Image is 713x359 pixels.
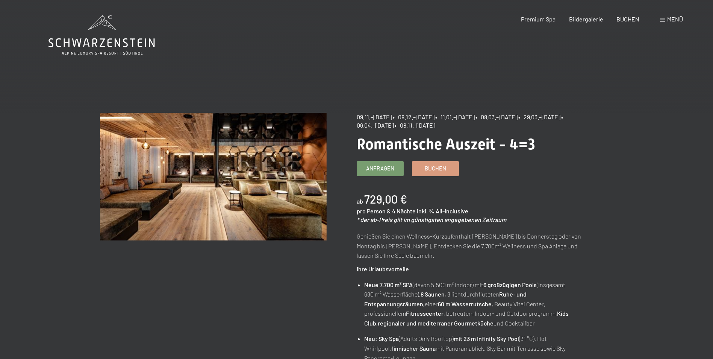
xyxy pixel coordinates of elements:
[438,300,492,307] strong: 60 m Wasserrutsche
[392,207,416,214] span: 4 Nächte
[357,161,403,176] a: Anfragen
[412,161,459,176] a: Buchen
[364,310,569,327] strong: Kids Club
[417,207,468,214] span: inkl. ¾ All-Inclusive
[454,335,519,342] strong: mit 23 m Infinity Sky Pool
[391,345,436,352] strong: finnischer Sauna
[518,113,560,120] span: • 29.03.–[DATE]
[378,319,493,327] strong: regionaler und mediterraner Gourmetküche
[357,207,391,214] span: pro Person &
[616,15,639,23] a: BUCHEN
[425,164,446,172] span: Buchen
[395,122,435,129] span: • 08.11.–[DATE]
[521,15,556,23] a: Premium Spa
[364,281,413,288] strong: Neue 7.700 m² SPA
[364,335,399,342] strong: Neu: Sky Spa
[357,113,392,120] span: 09.11.–[DATE]
[364,192,407,206] b: 729,00 €
[667,15,683,23] span: Menü
[364,280,583,328] li: (davon 5.500 m² indoor) mit (insgesamt 680 m² Wasserfläche), , 8 lichtdurchfluteten einer , Beaut...
[357,231,583,260] p: Genießen Sie einen Wellness-Kurzaufenthalt [PERSON_NAME] bis Donnerstag oder von Montag bis [PERS...
[475,113,518,120] span: • 08.03.–[DATE]
[366,164,394,172] span: Anfragen
[364,291,527,307] strong: Ruhe- und Entspannungsräumen,
[393,113,434,120] span: • 08.12.–[DATE]
[357,265,409,272] strong: Ihre Urlaubsvorteile
[483,281,537,288] strong: 6 großzügigen Pools
[100,113,327,240] img: Romantische Auszeit - 4=3
[357,216,506,223] em: * der ab-Preis gilt im günstigsten angegebenen Zeitraum
[435,113,475,120] span: • 11.01.–[DATE]
[357,135,535,153] span: Romantische Auszeit - 4=3
[421,291,445,298] strong: 8 Saunen
[357,198,363,205] span: ab
[569,15,603,23] a: Bildergalerie
[406,310,444,317] strong: Fitnesscenter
